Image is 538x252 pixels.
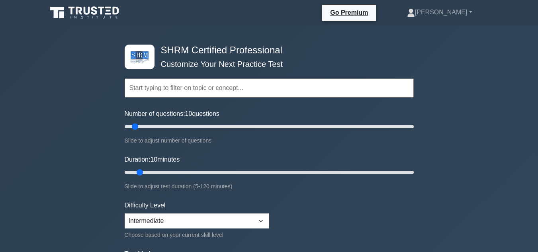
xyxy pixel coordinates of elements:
div: Slide to adjust test duration (5-120 minutes) [125,182,414,191]
a: [PERSON_NAME] [388,4,491,20]
a: Go Premium [325,8,373,18]
div: Slide to adjust number of questions [125,136,414,145]
label: Number of questions: questions [125,109,219,119]
span: 10 [150,156,157,163]
div: Choose based on your current skill level [125,230,269,240]
span: 10 [185,110,192,117]
label: Duration: minutes [125,155,180,164]
label: Difficulty Level [125,201,166,210]
input: Start typing to filter on topic or concept... [125,78,414,98]
h4: SHRM Certified Professional [158,45,375,56]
